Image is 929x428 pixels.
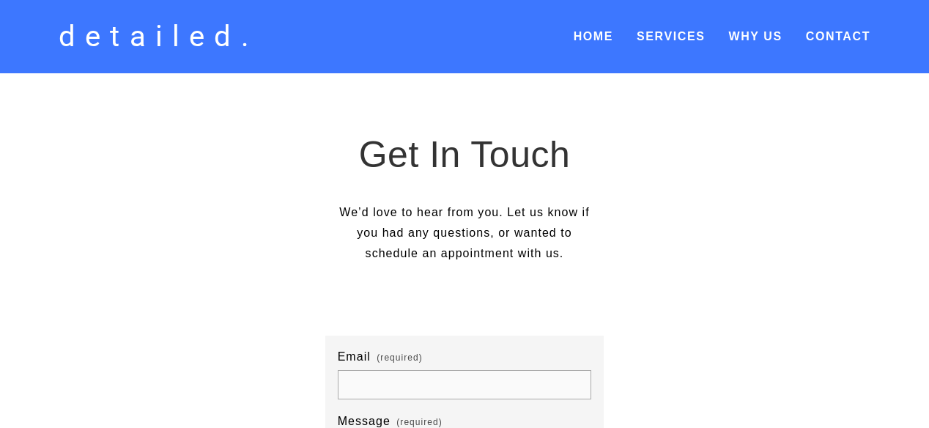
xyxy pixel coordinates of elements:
span: Message [338,415,391,428]
a: Services [637,30,705,43]
p: We’d love to hear from you. Let us know if you had any questions, or wanted to schedule an appoin... [338,202,592,264]
span: Email [338,350,371,364]
a: Why Us [728,30,782,43]
a: Home [574,23,613,50]
h1: Get In Touch [338,132,592,178]
a: detailed. [51,15,266,59]
a: Contact [806,23,870,50]
span: (required) [377,348,422,367]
